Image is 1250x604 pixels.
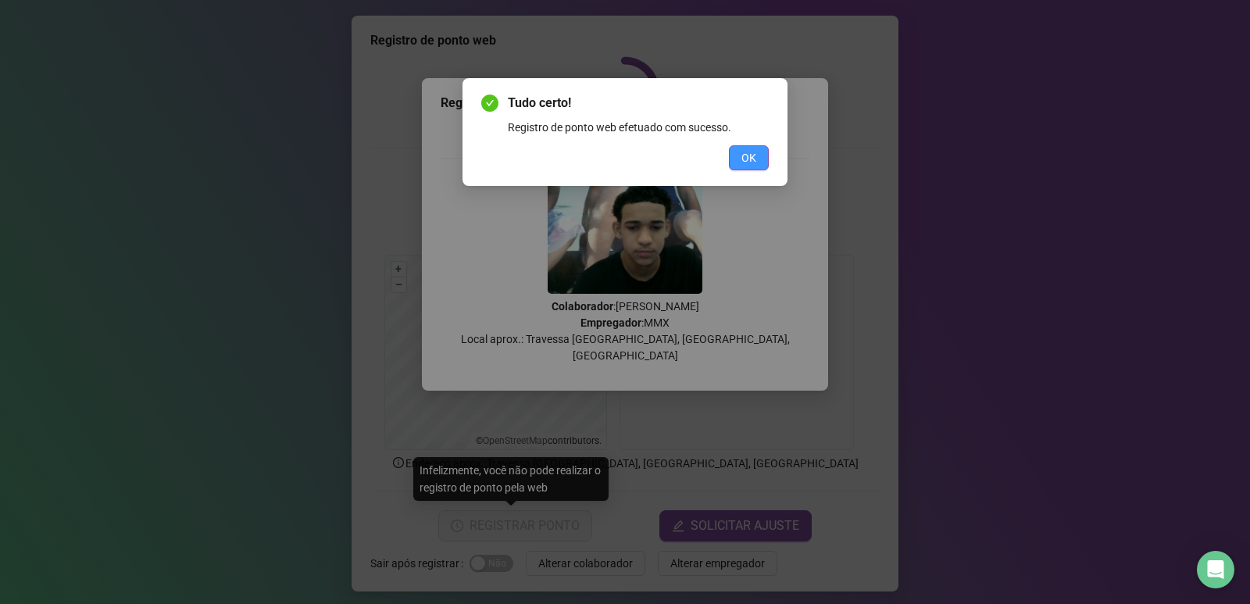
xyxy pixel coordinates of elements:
[729,145,769,170] button: OK
[508,119,769,136] div: Registro de ponto web efetuado com sucesso.
[508,94,769,113] span: Tudo certo!
[481,95,498,112] span: check-circle
[741,149,756,166] span: OK
[1197,551,1234,588] div: Open Intercom Messenger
